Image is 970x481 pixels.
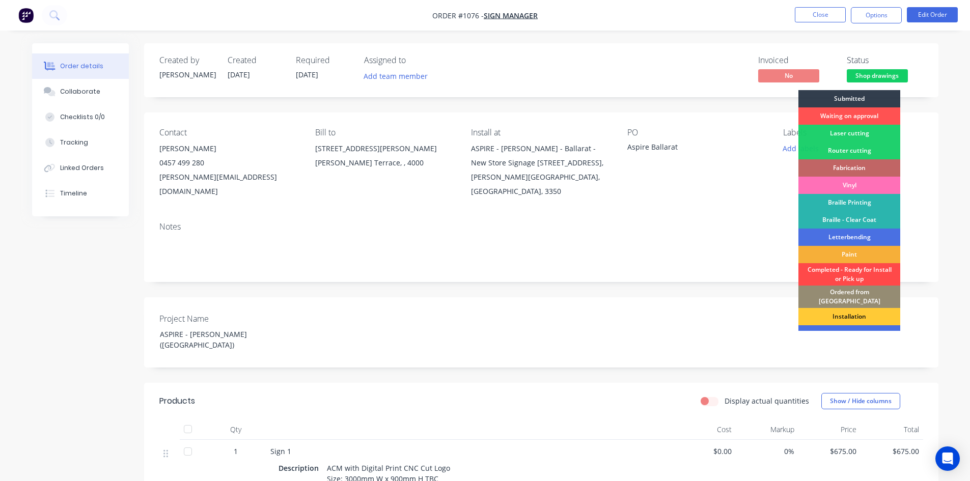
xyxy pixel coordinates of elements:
span: $675.00 [802,446,857,457]
div: Waiting on approval [798,107,900,125]
span: No [758,69,819,82]
div: PO [627,128,767,137]
div: Contact [159,128,299,137]
div: Description [279,461,323,475]
div: Fabrication [798,159,900,177]
div: Install at [471,128,611,137]
button: Order details [32,53,129,79]
div: [PERSON_NAME]0457 499 280[PERSON_NAME][EMAIL_ADDRESS][DOMAIN_NAME] [159,142,299,199]
div: Timeline [60,189,87,198]
div: Price [798,419,861,440]
button: Shop drawings [847,69,908,84]
div: Laser cutting [798,125,900,142]
div: Assigned to [364,55,466,65]
button: Options [851,7,902,23]
div: 0457 499 280 [159,156,299,170]
div: Submitted [798,90,900,107]
div: Installation [798,308,900,325]
div: Status [847,55,923,65]
button: Add team member [364,69,433,83]
button: Show / Hide columns [821,393,900,409]
div: Required [296,55,352,65]
div: Vinyl [798,177,900,194]
div: Tracking [60,138,88,147]
div: Router cutting [798,142,900,159]
div: Paint [798,246,900,263]
div: Markup [736,419,798,440]
button: Close [795,7,846,22]
div: ASPIRE - [PERSON_NAME] - Ballarat - New Store Signage [STREET_ADDRESS], [471,142,611,170]
div: Cost [674,419,736,440]
div: [PERSON_NAME] Terrace, , 4000 [315,156,455,170]
button: Collaborate [32,79,129,104]
div: Checklists 0/0 [60,112,105,122]
div: Linked Orders [60,163,104,173]
div: Notes [159,222,923,232]
div: Invoiced [758,55,835,65]
span: $675.00 [865,446,919,457]
span: [DATE] [296,70,318,79]
div: [STREET_ADDRESS][PERSON_NAME][PERSON_NAME] Terrace, , 4000 [315,142,455,174]
label: Display actual quantities [725,395,809,406]
div: [PERSON_NAME] [159,69,215,80]
div: Collaborate [60,87,100,96]
div: [PERSON_NAME][GEOGRAPHIC_DATA], [GEOGRAPHIC_DATA], 3350 [471,170,611,199]
span: $0.00 [678,446,732,457]
div: Completed - Ready for Install or Pick up [798,263,900,286]
div: Created [228,55,284,65]
div: ASPIRE - [PERSON_NAME] - Ballarat - New Store Signage [STREET_ADDRESS],[PERSON_NAME][GEOGRAPHIC_D... [471,142,611,199]
img: Factory [18,8,34,23]
div: Open Intercom Messenger [935,446,960,471]
div: Total [861,419,923,440]
div: Braille Printing [798,194,900,211]
button: Tracking [32,130,129,155]
a: Sign Manager [484,11,538,20]
button: Linked Orders [32,155,129,181]
span: 0% [740,446,794,457]
span: 1 [234,446,238,457]
span: Sign 1 [270,446,291,456]
div: Ordered from [GEOGRAPHIC_DATA] [798,286,900,308]
div: Braille - Clear Coat [798,211,900,229]
button: Checklists 0/0 [32,104,129,130]
div: ASPIRE - [PERSON_NAME] ([GEOGRAPHIC_DATA]) [152,327,279,352]
div: Labels [783,128,923,137]
div: [STREET_ADDRESS][PERSON_NAME] [315,142,455,156]
div: [PERSON_NAME] [159,142,299,156]
div: To be invoiced [798,325,900,343]
div: Qty [205,419,266,440]
div: Order details [60,62,103,71]
div: Created by [159,55,215,65]
div: Products [159,395,195,407]
button: Add labels [778,142,824,155]
label: Project Name [159,313,287,325]
div: [PERSON_NAME][EMAIL_ADDRESS][DOMAIN_NAME] [159,170,299,199]
div: Letterbending [798,229,900,246]
div: Bill to [315,128,455,137]
span: [DATE] [228,70,250,79]
button: Timeline [32,181,129,206]
div: Aspire Ballarat [627,142,755,156]
span: Shop drawings [847,69,908,82]
button: Edit Order [907,7,958,22]
button: Add team member [358,69,433,83]
span: Order #1076 - [432,11,484,20]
